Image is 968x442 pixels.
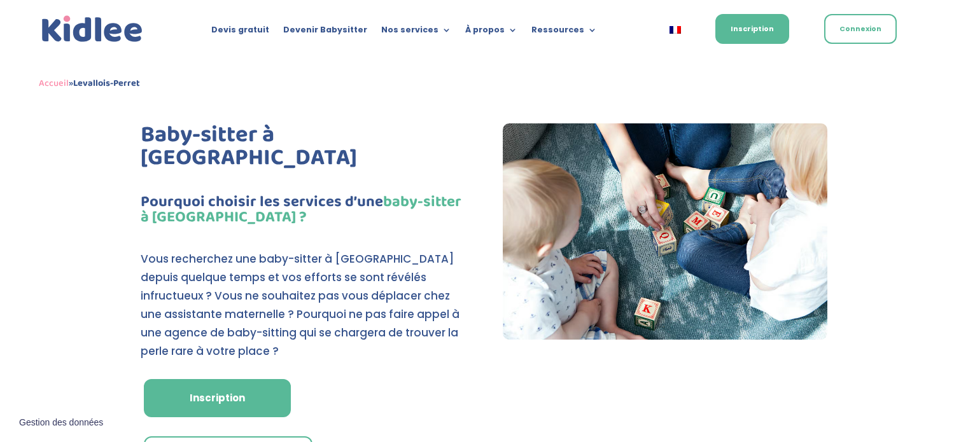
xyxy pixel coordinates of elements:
a: Accueil [39,76,69,91]
a: Devenir Babysitter [283,25,367,39]
a: Devis gratuit [211,25,269,39]
a: À propos [465,25,517,39]
strong: Levallois-Perret [73,76,140,91]
img: Français [670,26,681,34]
a: Ressources [531,25,597,39]
span: Gestion des données [19,417,103,429]
span: Baby-sitter à [GEOGRAPHIC_DATA] [141,116,357,176]
a: Nos services [381,25,451,39]
picture: baby-sitting jeux [503,328,827,343]
a: Connexion [824,14,897,44]
a: Kidlee Logo [39,13,146,46]
span: » [39,76,140,91]
h2: Pourquoi choisir les services d’une [141,195,465,231]
button: Gestion des données [11,410,111,436]
img: logo_kidlee_bleu [39,13,146,46]
strong: baby-sitter à [GEOGRAPHIC_DATA] ? [141,190,461,230]
a: Inscription [715,14,789,44]
div: Vous recherchez une baby-sitter à [GEOGRAPHIC_DATA] depuis quelque temps et vos efforts se sont r... [141,250,465,360]
a: Inscription [144,379,291,417]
